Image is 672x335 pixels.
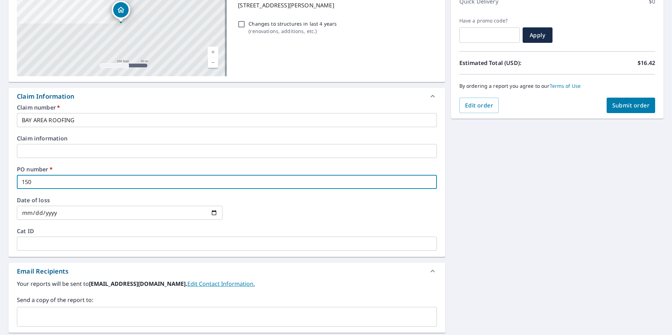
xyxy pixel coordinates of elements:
p: ( renovations, additions, etc. ) [248,27,337,35]
div: Email Recipients [17,267,69,276]
span: Edit order [465,101,493,109]
a: EditContactInfo [187,280,255,288]
a: Current Level 17, Zoom In [208,47,218,57]
label: PO number [17,166,437,172]
p: Estimated Total (USD): [459,59,557,67]
p: [STREET_ADDRESS][PERSON_NAME] [238,1,434,9]
label: Send a copy of the report to: [17,296,437,304]
p: Changes to structures in last 4 years [248,20,337,27]
div: Email Recipients [8,263,445,280]
a: Terms of Use [550,83,581,89]
label: Cat ID [17,228,437,234]
span: Apply [528,31,547,39]
button: Submit order [607,98,655,113]
label: Claim information [17,136,437,141]
label: Claim number [17,105,437,110]
div: Claim Information [8,88,445,105]
label: Your reports will be sent to [17,280,437,288]
p: By ordering a report you agree to our [459,83,655,89]
label: Have a promo code? [459,18,520,24]
button: Edit order [459,98,499,113]
a: Current Level 17, Zoom Out [208,57,218,68]
button: Apply [523,27,553,43]
div: Dropped pin, building 1, Residential property, 1503 Russell Rd Alexandria, VA 22301 [112,1,130,22]
p: $16.42 [638,59,655,67]
label: Date of loss [17,197,222,203]
span: Submit order [612,101,650,109]
div: Claim Information [17,92,74,101]
b: [EMAIL_ADDRESS][DOMAIN_NAME]. [89,280,187,288]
